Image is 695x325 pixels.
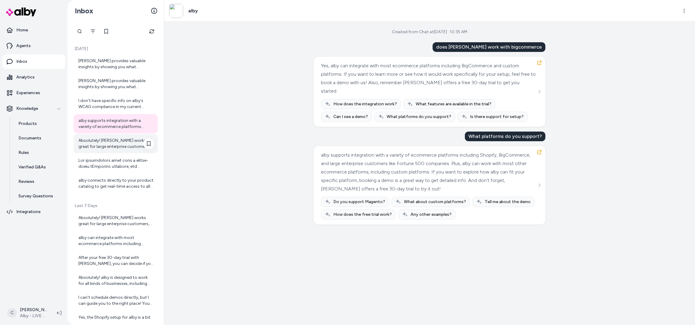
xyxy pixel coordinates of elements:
a: I don't have specific info on alby's WCAG compliance in my current context. For detailed question... [74,94,158,113]
p: Agents [16,43,31,49]
p: [DATE] [74,46,158,52]
a: [PERSON_NAME] provides valuable insights by showing you what questions your customers are asking.... [74,74,158,94]
a: Inbox [2,54,65,69]
a: Lor ipsumdolors amet cons a elitse-doeiu tEmporinc utlabore, etd magnaal enimadmin veniamqu n exe... [74,154,158,173]
p: Verified Q&As [18,164,46,170]
p: Last 7 Days [74,203,158,209]
a: Integrations [2,205,65,219]
a: Rules [12,145,65,160]
a: alby connects directly to your product catalog to get real-time access to all your product info. ... [74,174,158,193]
p: Home [16,27,28,33]
span: Is there support for setup? [470,114,524,120]
div: Absolutely! [PERSON_NAME] works great for large enterprise customers, including Fortune 500 compa... [78,138,154,150]
button: See more [536,182,543,189]
a: Absolutely! [PERSON_NAME] works great for large enterprise customers, including Fortune 500 compa... [74,134,158,153]
div: alby supports integration with a variety of ecommerce platforms including Shopify, BigCommerce, a... [78,118,154,130]
span: Any other examples? [411,212,452,218]
button: See more [536,88,543,95]
div: [PERSON_NAME] provides valuable insights by showing you what questions your customers are asking.... [78,58,154,70]
span: How does the integration work? [333,101,397,107]
a: Documents [12,131,65,145]
div: does [PERSON_NAME] work with bigcommerce [433,42,545,52]
div: After your free 30-day trial with [PERSON_NAME], you can decide if you want to continue using the... [78,255,154,267]
a: [PERSON_NAME] provides valuable insights by showing you what questions your customers are asking.... [74,54,158,74]
img: alby.com [169,4,183,18]
p: [PERSON_NAME] [20,307,47,313]
div: Absolutely! [PERSON_NAME] works great for large enterprise customers, including Fortune 500 compa... [78,215,154,227]
div: Absolutely! alby is designed to work for all kinds of businesses, including large enterprise cust... [78,275,154,287]
p: Documents [18,135,41,141]
a: Verified Q&As [12,160,65,174]
a: Products [12,116,65,131]
div: Lor ipsumdolors amet cons a elitse-doeiu tEmporinc utlabore, etd magnaal enimadmin veniamqu n exe... [78,158,154,170]
p: Knowledge [16,106,38,112]
div: alby connects directly to your product catalog to get real-time access to all your product info. ... [78,177,154,190]
span: Do you support Magento? [333,199,385,205]
span: What platforms do you support? [387,114,451,120]
div: alby can integrate with most ecommerce platforms including custom platforms. So yes, it can work ... [78,235,154,247]
a: Agents [2,39,65,53]
div: [PERSON_NAME] provides valuable insights by showing you what questions your customers are asking.... [78,78,154,90]
p: Rules [18,150,29,156]
a: I can't schedule demos directly, but I can guide you to the right place! You can book a demo with... [74,291,158,310]
div: I can't schedule demos directly, but I can guide you to the right place! You can book a demo with... [78,295,154,307]
a: Experiences [2,86,65,100]
span: What features are available in the trial? [416,101,491,107]
button: Refresh [146,25,158,37]
p: Experiences [16,90,40,96]
p: Reviews [18,179,34,185]
a: Reviews [12,174,65,189]
span: Can I see a demo? [333,114,368,120]
img: alby Logo [6,8,36,16]
p: Survey Questions [18,193,53,199]
p: Integrations [16,209,41,215]
button: C[PERSON_NAME]Alby - LIVE on [DOMAIN_NAME] [4,303,52,323]
button: Filter [87,25,99,37]
a: Analytics [2,70,65,84]
a: alby can integrate with most ecommerce platforms including custom platforms. So yes, it can work ... [74,231,158,250]
a: Home [2,23,65,37]
div: Created from Chat at [DATE] · 10:35 AM [392,29,467,35]
a: Survey Questions [12,189,65,203]
span: Alby - LIVE on [DOMAIN_NAME] [20,313,47,319]
div: Yes, alby can integrate with most ecommerce platforms including BigCommerce and custom platforms.... [321,62,537,95]
a: alby supports integration with a variety of ecommerce platforms including Shopify, BigCommerce, a... [74,114,158,133]
span: How does the free trial work? [333,212,392,218]
h2: Inbox [75,6,93,15]
a: After your free 30-day trial with [PERSON_NAME], you can decide if you want to continue using the... [74,251,158,270]
div: I don't have specific info on alby's WCAG compliance in my current context. For detailed question... [78,98,154,110]
p: Inbox [16,59,27,65]
button: Knowledge [2,101,65,116]
a: Absolutely! alby is designed to work for all kinds of businesses, including large enterprise cust... [74,271,158,290]
p: Analytics [16,74,35,80]
span: What about custom platforms? [404,199,466,205]
span: C [7,308,17,318]
h3: alby [188,7,198,14]
p: Products [18,121,37,127]
a: Absolutely! [PERSON_NAME] works great for large enterprise customers, including Fortune 500 compa... [74,211,158,231]
span: Tell me about the demo [485,199,531,205]
div: What platforms do you support? [465,132,545,141]
div: alby supports integration with a variety of ecommerce platforms including Shopify, BigCommerce, a... [321,151,537,193]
